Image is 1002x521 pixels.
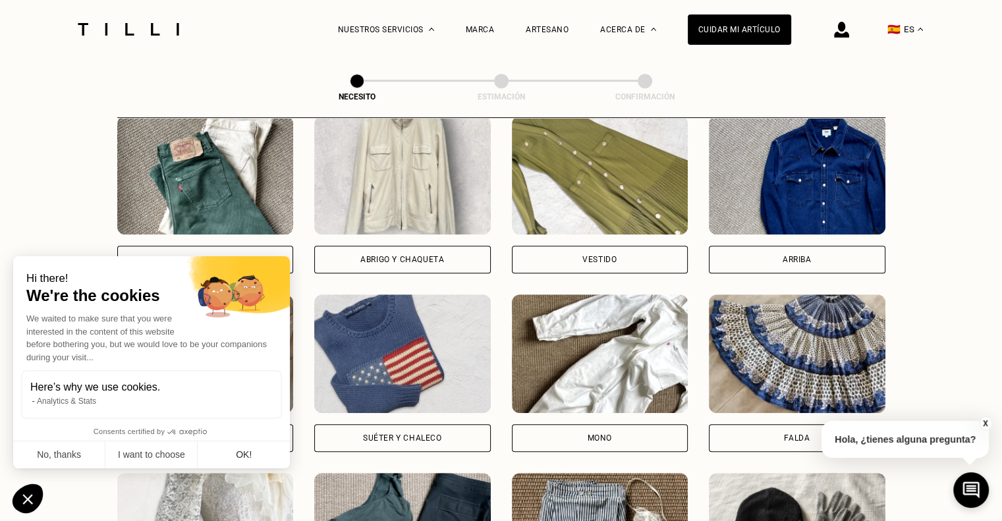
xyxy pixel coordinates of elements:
img: Tilli retouche votre Mono [512,294,688,413]
div: Necesito [291,92,423,101]
img: menu déroulant [918,28,923,31]
img: Menú desplegable [429,28,434,31]
img: Tilli retouche votre Arriba [709,116,885,234]
button: X [979,416,992,431]
div: Vestido [582,256,617,263]
p: Hola, ¿tienes alguna pregunta? [821,421,989,458]
img: Tilli retouche votre Pantalones [117,116,294,234]
span: 🇪🇸 [887,23,901,36]
img: Servicio de sastrería Tilli logo [73,23,184,36]
div: Pantalones [178,256,232,263]
div: Suéter y chaleco [363,434,442,442]
div: Abrigo y chaqueta [360,256,444,263]
a: Cuidar mi artículo [688,14,791,45]
img: Tilli retouche votre Falda [709,294,885,413]
a: Marca [466,25,495,34]
div: Estimación [435,92,567,101]
div: Confirmación [579,92,711,101]
div: Mono [588,434,612,442]
img: Tilli retouche votre Abrigo y chaqueta [314,116,491,234]
a: Artesano [526,25,569,34]
div: Falda [784,434,810,442]
img: Menú desplegable sobre [651,28,656,31]
div: Arriba [783,256,812,263]
img: Icono de inicio de sesión [834,22,849,38]
img: Tilli retouche votre Suéter y chaleco [314,294,491,413]
img: Tilli retouche votre Vestido [512,116,688,234]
